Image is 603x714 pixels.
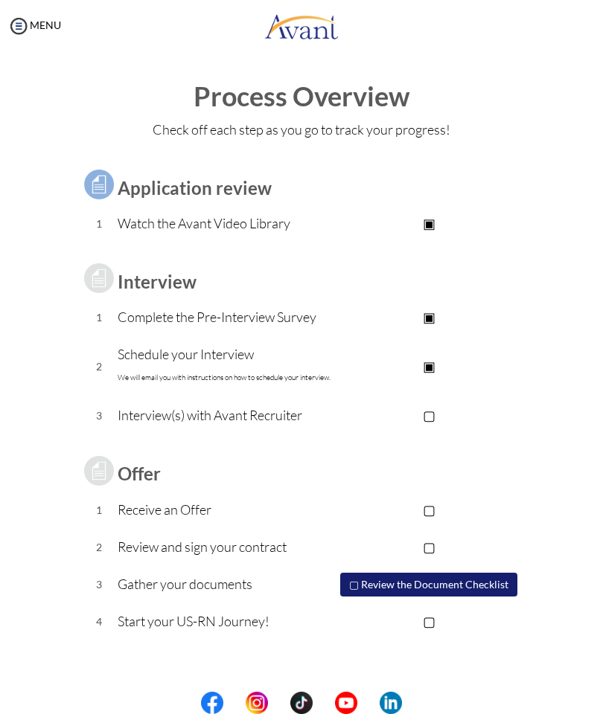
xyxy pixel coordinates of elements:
font: We will email you with instructions on how to schedule your interview. [118,373,331,382]
img: icon-test-grey.png [80,452,118,489]
p: ▣ [335,306,523,327]
p: Watch the Avant Video Library [118,213,334,234]
p: ▣ [335,356,523,376]
img: fb.png [201,692,223,714]
img: blank.png [357,692,380,714]
h1: Process Overview [15,82,588,112]
p: ▢ [335,611,523,631]
img: blank.png [268,692,290,714]
p: ▢ [335,499,523,520]
td: 3 [80,397,118,434]
p: Interview(s) with Avant Recruiter [118,405,334,425]
b: Offer [118,463,161,484]
a: MENU [7,19,61,31]
img: tt.png [290,692,313,714]
b: Application review [118,177,272,199]
img: logo.png [264,4,339,48]
p: Start your US-RN Journey! [118,611,334,631]
td: 3 [80,566,118,603]
p: Schedule your Interview [118,344,334,388]
img: icon-test.png [80,166,118,203]
img: icon-menu.png [7,15,30,37]
img: blank.png [223,692,246,714]
td: 2 [80,529,118,566]
p: Receive an Offer [118,499,334,520]
img: blank.png [313,692,335,714]
td: 1 [80,492,118,529]
img: li.png [380,692,402,714]
td: 1 [80,299,118,336]
p: Gather your documents [118,573,334,594]
td: 1 [80,205,118,242]
p: Complete the Pre-Interview Survey [118,306,334,327]
p: ▢ [335,536,523,557]
button: ▢ Review the Document Checklist [340,573,517,596]
b: Interview [118,271,197,292]
p: Check off each step as you go to track your progress! [15,119,588,140]
p: ▢ [335,405,523,425]
td: 4 [80,603,118,640]
p: ▣ [335,213,523,234]
img: in.png [246,692,268,714]
img: yt.png [335,692,357,714]
td: 2 [80,336,118,397]
p: Review and sign your contract [118,536,334,557]
img: icon-test-grey.png [80,260,118,297]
